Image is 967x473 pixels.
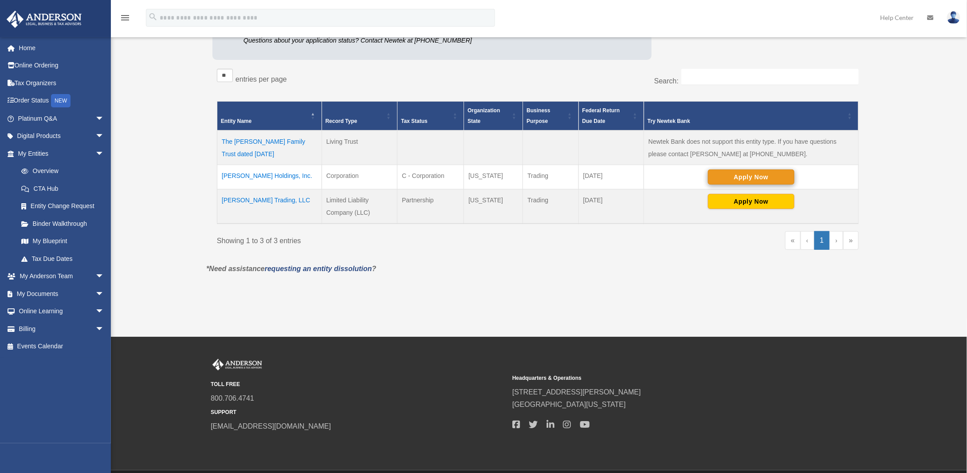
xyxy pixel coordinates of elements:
[211,359,264,371] img: Anderson Advisors Platinum Portal
[95,110,113,128] span: arrow_drop_down
[6,57,118,75] a: Online Ordering
[51,94,71,107] div: NEW
[12,250,113,268] a: Tax Due Dates
[12,180,113,197] a: CTA Hub
[206,265,376,272] em: *Need assistance ?
[468,107,500,124] span: Organization State
[217,102,322,131] th: Entity Name: Activate to invert sorting
[644,102,858,131] th: Try Newtek Bank : Activate to sort
[4,11,84,28] img: Anderson Advisors Platinum Portal
[6,338,118,355] a: Events Calendar
[582,107,620,124] span: Federal Return Due Date
[397,189,464,224] td: Partnership
[512,374,808,383] small: Headquarters & Operations
[6,303,118,320] a: Online Learningarrow_drop_down
[95,268,113,286] span: arrow_drop_down
[322,189,397,224] td: Limited Liability Company (LLC)
[217,189,322,224] td: [PERSON_NAME] Trading, LLC
[644,130,858,165] td: Newtek Bank does not support this entity type. If you have questions please contact [PERSON_NAME]...
[12,162,109,180] a: Overview
[211,380,506,389] small: TOLL FREE
[6,268,118,285] a: My Anderson Teamarrow_drop_down
[120,16,130,23] a: menu
[217,231,531,247] div: Showing 1 to 3 of 3 entries
[211,408,506,417] small: SUPPORT
[95,285,113,303] span: arrow_drop_down
[95,320,113,338] span: arrow_drop_down
[843,231,859,250] a: Last
[322,130,397,165] td: Living Trust
[326,118,358,124] span: Record Type
[523,189,578,224] td: Trading
[512,388,641,396] a: [STREET_ADDRESS][PERSON_NAME]
[236,75,287,83] label: entries per page
[6,39,118,57] a: Home
[6,127,118,145] a: Digital Productsarrow_drop_down
[211,394,254,402] a: 800.706.4741
[6,74,118,92] a: Tax Organizers
[217,165,322,189] td: [PERSON_NAME] Holdings, Inc.
[947,11,960,24] img: User Pic
[95,127,113,146] span: arrow_drop_down
[464,189,523,224] td: [US_STATE]
[801,231,814,250] a: Previous
[6,320,118,338] a: Billingarrow_drop_down
[244,35,515,46] p: Questions about your application status? Contact Newtek at [PHONE_NUMBER]
[578,165,644,189] td: [DATE]
[397,165,464,189] td: C - Corporation
[12,233,113,250] a: My Blueprint
[464,102,523,131] th: Organization State: Activate to sort
[512,401,626,408] a: [GEOGRAPHIC_DATA][US_STATE]
[401,118,428,124] span: Tax Status
[708,169,794,185] button: Apply Now
[265,265,372,272] a: requesting an entity dissolution
[648,116,845,126] div: Try Newtek Bank
[322,102,397,131] th: Record Type: Activate to sort
[217,130,322,165] td: The [PERSON_NAME] Family Trust dated [DATE]
[148,12,158,22] i: search
[95,145,113,163] span: arrow_drop_down
[785,231,801,250] a: First
[6,92,118,110] a: Order StatusNEW
[6,285,118,303] a: My Documentsarrow_drop_down
[814,231,830,250] a: 1
[523,102,578,131] th: Business Purpose: Activate to sort
[211,422,331,430] a: [EMAIL_ADDRESS][DOMAIN_NAME]
[829,231,843,250] a: Next
[221,118,252,124] span: Entity Name
[322,165,397,189] td: Corporation
[708,194,794,209] button: Apply Now
[12,197,113,215] a: Entity Change Request
[12,215,113,233] a: Binder Walkthrough
[6,145,113,162] a: My Entitiesarrow_drop_down
[578,189,644,224] td: [DATE]
[464,165,523,189] td: [US_STATE]
[578,102,644,131] th: Federal Return Due Date: Activate to sort
[397,102,464,131] th: Tax Status: Activate to sort
[523,165,578,189] td: Trading
[95,303,113,321] span: arrow_drop_down
[527,107,550,124] span: Business Purpose
[654,77,679,85] label: Search:
[120,12,130,23] i: menu
[6,110,118,127] a: Platinum Q&Aarrow_drop_down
